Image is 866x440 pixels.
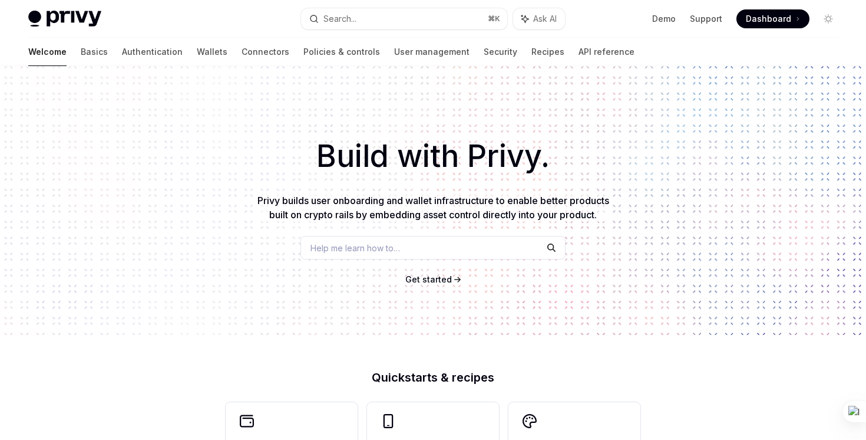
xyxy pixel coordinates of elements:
button: Toggle dark mode [819,9,838,28]
button: Ask AI [513,8,565,29]
a: User management [394,38,470,66]
a: Recipes [531,38,564,66]
a: Support [690,13,722,25]
a: Authentication [122,38,183,66]
span: ⌘ K [488,14,500,24]
a: Connectors [242,38,289,66]
a: Demo [652,13,676,25]
span: Ask AI [533,13,557,25]
a: Get started [405,274,452,285]
a: Security [484,38,517,66]
button: Search...⌘K [301,8,507,29]
div: Search... [323,12,356,26]
h2: Quickstarts & recipes [226,372,640,383]
a: Dashboard [736,9,809,28]
a: Basics [81,38,108,66]
h1: Build with Privy. [19,133,847,179]
span: Dashboard [746,13,791,25]
a: Policies & controls [303,38,380,66]
span: Help me learn how to… [310,242,400,254]
a: Welcome [28,38,67,66]
span: Get started [405,274,452,284]
span: Privy builds user onboarding and wallet infrastructure to enable better products built on crypto ... [257,195,609,221]
a: API reference [579,38,634,66]
a: Wallets [197,38,227,66]
img: light logo [28,11,101,27]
